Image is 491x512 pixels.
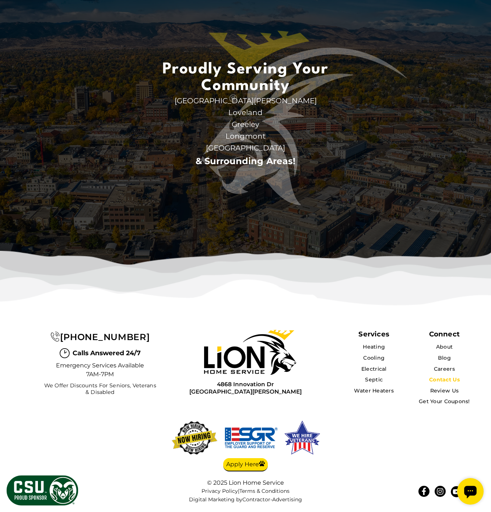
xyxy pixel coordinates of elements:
[224,419,279,456] img: We hire veterans
[189,381,302,388] span: 4868 Innovation Dr
[361,366,387,372] a: Electrical
[358,330,389,338] span: Services
[154,118,338,130] span: Greeley
[154,62,338,95] span: Proudly Serving Your Community
[283,419,321,456] img: We hire veterans
[434,366,455,372] a: Careers
[239,488,290,494] a: Terms & Conditions
[242,497,302,503] a: Contractor-Advertising
[430,387,459,394] a: Review Us
[436,343,453,350] a: About
[50,332,150,342] a: [PHONE_NUMBER]
[429,330,460,338] div: Connect
[201,488,238,494] a: Privacy Policy
[438,354,451,361] a: Blog
[172,497,319,503] div: Digital Marketing by
[60,332,150,342] span: [PHONE_NUMBER]
[363,354,385,361] a: Cooling
[73,348,141,358] span: Calls Answered 24/7
[365,376,383,383] a: Septic
[172,488,319,503] nav: |
[170,419,219,456] img: now-hiring
[223,458,268,471] a: Apply Here
[6,474,79,506] img: CSU Sponsor Badge
[3,3,29,30] div: Open chat widget
[363,343,385,350] a: Heating
[154,95,338,107] span: [GEOGRAPHIC_DATA][PERSON_NAME]
[42,383,158,395] span: We Offer Discounts for Seniors, Veterans & Disabled
[56,361,144,379] span: Emergency Services Available 7AM-7PM
[172,479,319,486] div: © 2025 Lion Home Service
[429,376,460,383] a: Contact Us
[189,381,302,395] a: 4868 Innovation Dr[GEOGRAPHIC_DATA][PERSON_NAME]
[354,387,394,394] a: Water Heaters
[189,388,302,395] span: [GEOGRAPHIC_DATA][PERSON_NAME]
[196,156,296,166] a: & Surrounding Areas!
[419,398,470,405] a: Get Your Coupons!
[154,142,338,154] span: [GEOGRAPHIC_DATA]
[154,107,338,118] span: Loveland
[154,130,338,142] span: Longmont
